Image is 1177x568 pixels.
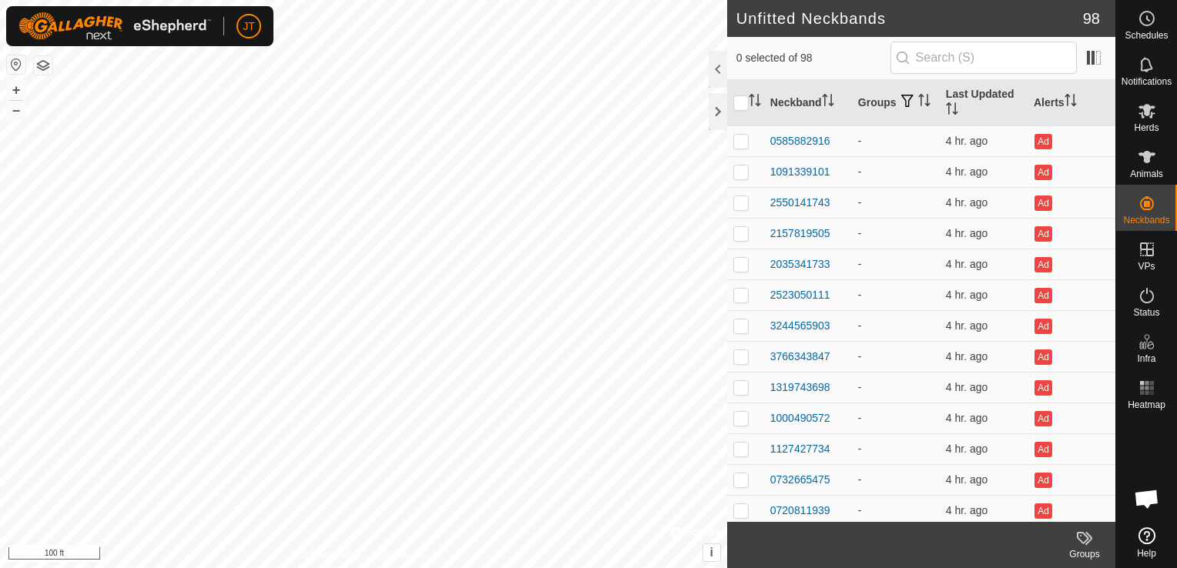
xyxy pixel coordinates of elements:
[303,548,360,562] a: Privacy Policy
[1137,549,1156,558] span: Help
[1116,521,1177,564] a: Help
[1134,123,1159,132] span: Herds
[1034,288,1051,303] button: Ad
[852,249,940,279] td: -
[1034,442,1051,457] button: Ad
[7,81,25,99] button: +
[946,473,988,486] span: Oct 15, 2025, 8:00 AM
[852,156,940,187] td: -
[852,279,940,310] td: -
[940,80,1028,126] th: Last Updated
[770,287,830,303] div: 2523050111
[770,318,830,334] div: 3244565903
[852,341,940,372] td: -
[736,9,1083,28] h2: Unfitted Neckbands
[946,165,988,178] span: Oct 15, 2025, 7:55 AM
[946,135,988,147] span: Oct 15, 2025, 7:55 AM
[749,96,761,109] p-sorticon: Activate to sort
[770,379,830,396] div: 1319743698
[1034,257,1051,272] button: Ad
[1034,411,1051,426] button: Ad
[1122,77,1172,86] span: Notifications
[946,319,988,332] span: Oct 15, 2025, 8:00 AM
[703,544,720,561] button: i
[946,105,958,117] p-sorticon: Activate to sort
[852,403,940,433] td: -
[946,381,988,393] span: Oct 15, 2025, 7:58 AM
[379,548,424,562] a: Contact Us
[1034,165,1051,180] button: Ad
[1034,349,1051,365] button: Ad
[1034,195,1051,211] button: Ad
[852,218,940,249] td: -
[770,472,830,488] div: 0732665475
[852,310,940,341] td: -
[764,80,852,126] th: Neckband
[1034,503,1051,519] button: Ad
[1034,380,1051,396] button: Ad
[890,42,1077,74] input: Search (S)
[1123,216,1169,225] span: Neckbands
[852,372,940,403] td: -
[1124,476,1170,522] div: Open chat
[770,164,830,180] div: 1091339101
[1137,354,1155,363] span: Infra
[1133,308,1159,317] span: Status
[1034,226,1051,242] button: Ad
[946,258,988,270] span: Oct 15, 2025, 7:55 AM
[946,443,988,455] span: Oct 15, 2025, 8:01 AM
[1028,80,1115,126] th: Alerts
[852,495,940,526] td: -
[918,96,931,109] p-sorticon: Activate to sort
[770,503,830,519] div: 0720811939
[852,187,940,218] td: -
[770,410,830,426] div: 1000490572
[852,433,940,464] td: -
[946,196,988,209] span: Oct 15, 2025, 8:00 AM
[852,80,940,126] th: Groups
[18,12,211,40] img: Gallagher Logo
[946,227,988,239] span: Oct 15, 2025, 7:50 AM
[946,504,988,516] span: Oct 15, 2025, 7:46 AM
[736,50,890,66] span: 0 selected of 98
[822,96,834,109] p-sorticon: Activate to sort
[770,133,830,149] div: 0585882916
[770,226,830,242] div: 2157819505
[1034,473,1051,488] button: Ad
[7,101,25,119] button: –
[1034,319,1051,334] button: Ad
[852,125,940,156] td: -
[7,55,25,74] button: Reset Map
[1034,134,1051,149] button: Ad
[243,18,255,35] span: JT
[770,256,830,272] div: 2035341733
[1130,169,1163,179] span: Animals
[770,349,830,365] div: 3766343847
[770,195,830,211] div: 2550141743
[946,412,988,424] span: Oct 15, 2025, 7:46 AM
[770,441,830,457] div: 1127427734
[1128,400,1165,409] span: Heatmap
[1125,31,1168,40] span: Schedules
[946,350,988,363] span: Oct 15, 2025, 7:46 AM
[946,289,988,301] span: Oct 15, 2025, 8:00 AM
[852,464,940,495] td: -
[1138,262,1155,271] span: VPs
[1083,7,1100,30] span: 98
[710,546,713,559] span: i
[1065,96,1077,109] p-sorticon: Activate to sort
[34,56,52,75] button: Map Layers
[1054,547,1115,561] div: Groups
